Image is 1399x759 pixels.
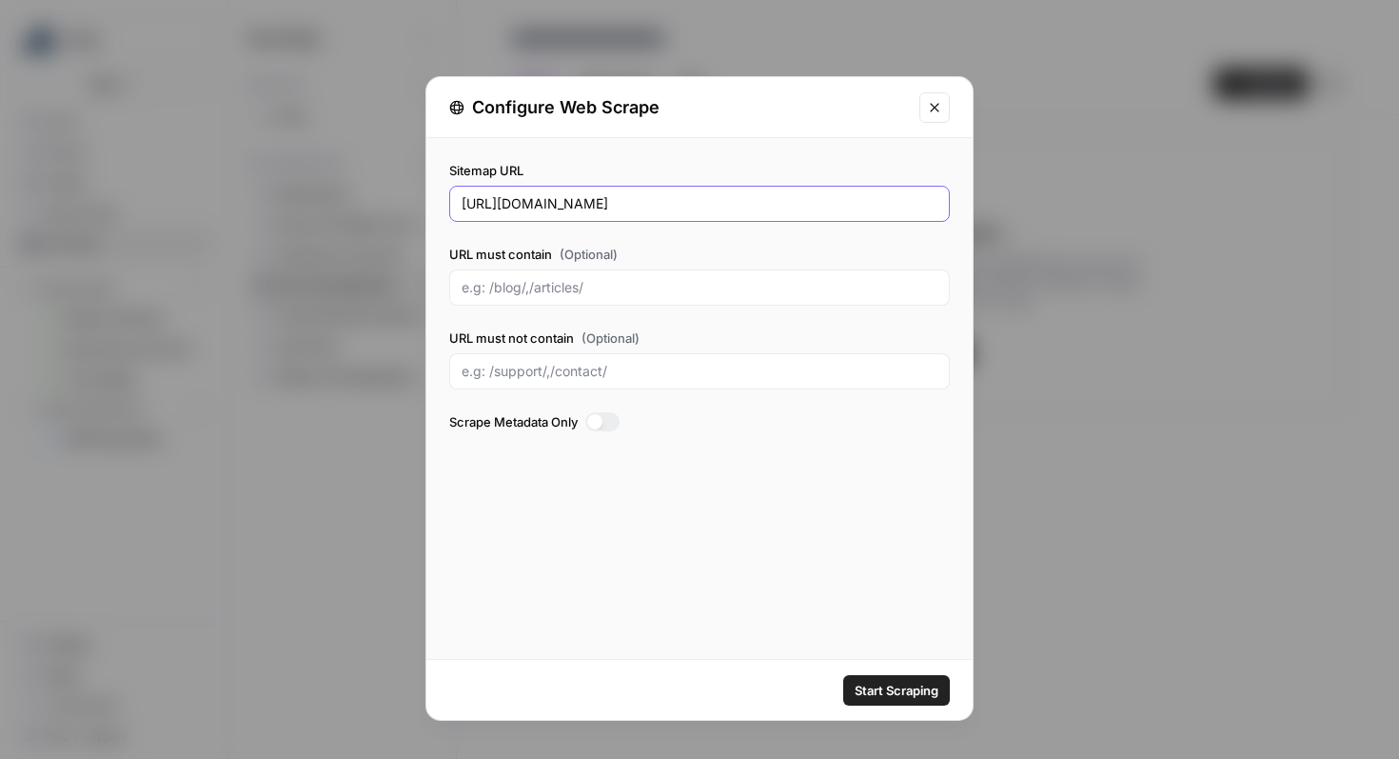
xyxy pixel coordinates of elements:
input: e.g: https://www.example.com/sitemap.xml [462,194,937,213]
div: Configure Web Scrape [449,94,908,121]
button: Start Scraping [843,675,950,706]
label: Sitemap URL [449,161,950,180]
input: e.g: /support/,/contact/ [462,362,937,381]
label: Scrape Metadata Only [449,412,950,431]
input: e.g: /blog/,/articles/ [462,278,937,297]
label: URL must contain [449,245,950,264]
button: Close modal [919,92,950,123]
span: (Optional) [581,329,640,348]
label: URL must not contain [449,329,950,348]
span: (Optional) [560,245,618,264]
span: Start Scraping [855,681,938,700]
